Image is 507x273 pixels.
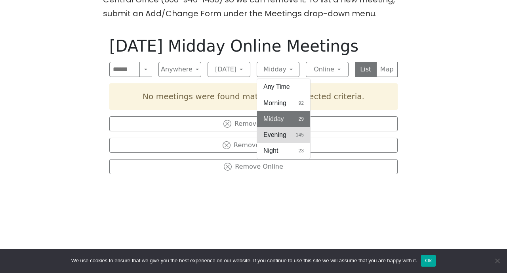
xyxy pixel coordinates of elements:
span: Night [263,146,278,156]
div: No meetings were found matching the selected criteria. [109,83,398,110]
span: 23 results [299,147,304,154]
span: Midday [263,114,284,124]
button: Any Time [257,79,310,95]
h1: [DATE] Midday Online Meetings [109,37,398,56]
button: List [355,62,377,77]
button: Map [376,62,398,77]
span: 29 results [299,115,304,123]
span: We use cookies to ensure that we give you the best experience on our website. If you continue to ... [71,257,417,265]
span: 145 results [296,131,304,138]
span: Evening [263,130,286,140]
button: Night23 results [257,143,310,159]
button: [DATE] [208,62,250,77]
button: Remove Online [109,159,398,174]
span: 92 results [299,100,304,107]
button: Morning92 results [257,95,310,111]
button: Midday29 results [257,111,310,127]
div: Midday [257,79,311,159]
span: Morning [263,98,286,108]
button: Remove [DATE] [109,116,398,131]
button: Ok [421,255,436,267]
input: Search [109,62,140,77]
button: Remove Midday [109,138,398,153]
button: Midday [257,62,299,77]
button: Anywhere [158,62,201,77]
button: Online [306,62,349,77]
span: No [493,257,501,265]
button: Evening145 results [257,127,310,143]
button: Search [139,62,152,77]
